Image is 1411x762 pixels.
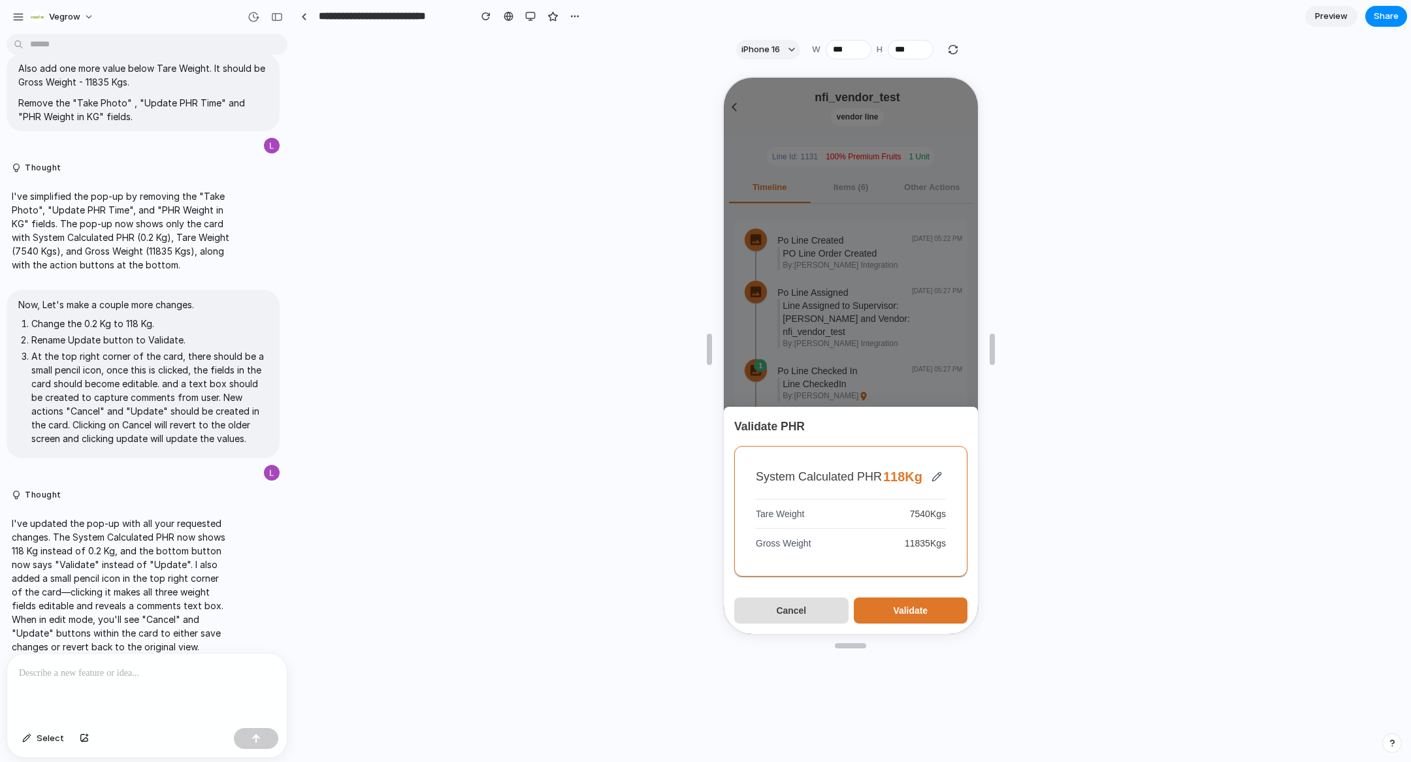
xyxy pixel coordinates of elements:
li: Change the 0.2 Kg to 118 Kg. [31,317,268,330]
button: iPhone 16 [736,40,800,59]
a: Preview [1305,6,1357,27]
p: Also add one more value below Tare Weight. It should be Gross Weight - 11835 Kgs. [18,61,268,89]
label: W [812,43,820,56]
button: Vegrow [25,7,101,27]
span: Share [1374,10,1399,23]
p: Tare Weight [32,430,80,443]
p: 118 Kg [159,390,199,408]
button: Cancel [10,520,125,546]
p: 7540 Kgs [186,430,222,443]
button: Select [16,728,71,749]
span: Select [37,732,64,745]
button: Share [1365,6,1407,27]
label: H [877,43,883,56]
p: I've updated the pop-up with all your requested changes. The System Calculated PHR now shows 118 ... [12,516,230,654]
button: Validate [130,520,244,546]
span: Vegrow [49,10,80,24]
p: Gross Weight [32,459,88,472]
span: iPhone 16 [741,43,780,56]
h6: Validate PHR [10,340,81,358]
li: At the top right corner of the card, there should be a small pencil icon, once this is clicked, t... [31,349,268,445]
p: I've simplified the pop-up by removing the "Take Photo", "Update PHR Time", and "PHR Weight in KG... [12,189,230,272]
li: Rename Update button to Validate. [31,333,268,347]
p: Now, Let's make a couple more changes. [18,298,268,311]
p: System Calculated PHR [32,390,158,408]
p: Remove the "Take Photo" , "Update PHR Time" and "PHR Weight in KG" fields. [18,96,268,123]
p: 11835 Kgs [181,459,222,472]
span: Preview [1315,10,1348,23]
button: Edit [204,390,222,408]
